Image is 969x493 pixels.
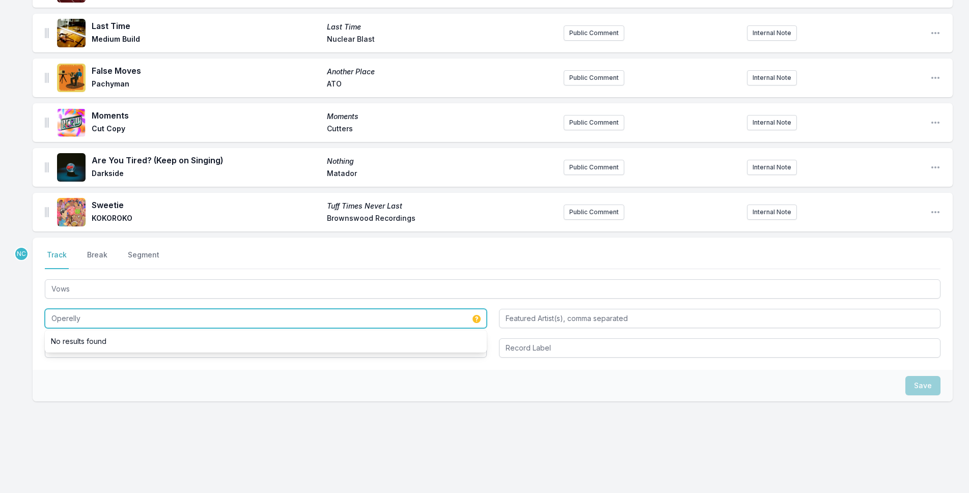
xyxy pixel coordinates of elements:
button: Track [45,250,69,269]
span: Moments [92,109,321,122]
img: Drag Handle [45,162,49,172]
span: Cutters [327,124,556,136]
button: Open playlist item options [930,162,940,172]
input: Artist [45,309,487,328]
img: Drag Handle [45,118,49,128]
span: Nuclear Blast [327,34,556,46]
span: Pachyman [92,79,321,91]
button: Open playlist item options [930,73,940,83]
span: Last Time [92,20,321,32]
button: Save [905,376,940,395]
button: Internal Note [747,115,797,130]
input: Record Label [499,338,941,358]
button: Open playlist item options [930,28,940,38]
span: Moments [327,111,556,122]
input: Track Title [45,279,940,299]
button: Public Comment [564,25,624,41]
img: Another Place [57,64,86,92]
img: Nothing [57,153,86,182]
img: Drag Handle [45,28,49,38]
span: Matador [327,168,556,181]
button: Public Comment [564,205,624,220]
button: Internal Note [747,70,797,85]
button: Internal Note [747,25,797,41]
button: Internal Note [747,160,797,175]
span: Last Time [327,22,556,32]
button: Open playlist item options [930,207,940,217]
button: Public Comment [564,70,624,85]
span: Sweetie [92,199,321,211]
p: Novena Carmel [14,247,29,261]
span: False Moves [92,65,321,77]
img: Tuff Times Never Last [57,198,86,226]
span: Are You Tired? (Keep on Singing) [92,154,321,166]
span: Tuff Times Never Last [327,201,556,211]
button: Open playlist item options [930,118,940,128]
img: Drag Handle [45,73,49,83]
img: Drag Handle [45,207,49,217]
span: Brownswood Recordings [327,213,556,225]
span: Darkside [92,168,321,181]
span: Cut Copy [92,124,321,136]
button: Internal Note [747,205,797,220]
button: Segment [126,250,161,269]
li: No results found [45,332,487,351]
span: KOKOROKO [92,213,321,225]
button: Public Comment [564,115,624,130]
span: ATO [327,79,556,91]
span: Nothing [327,156,556,166]
span: Another Place [327,67,556,77]
span: Medium Build [92,34,321,46]
input: Featured Artist(s), comma separated [499,309,941,328]
img: Moments [57,108,86,137]
img: Last Time [57,19,86,47]
button: Break [85,250,109,269]
button: Public Comment [564,160,624,175]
